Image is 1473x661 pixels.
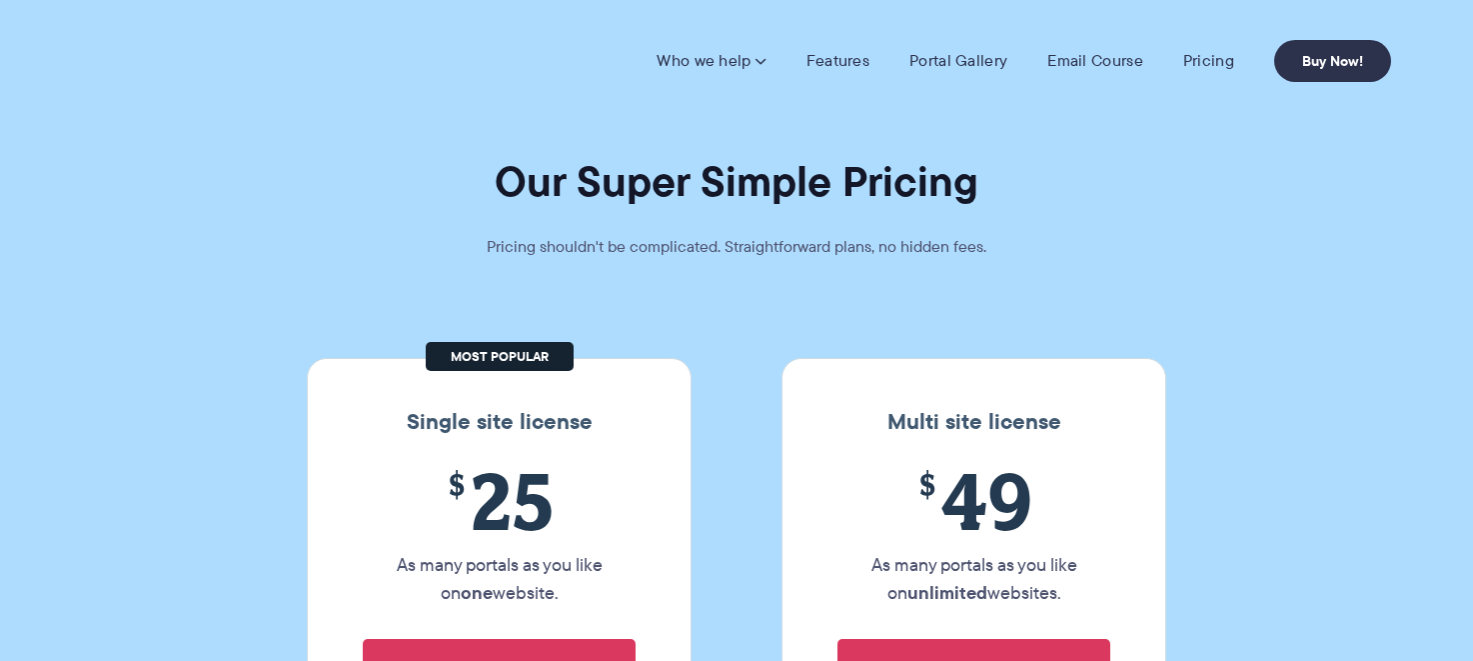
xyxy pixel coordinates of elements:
[1183,51,1234,71] a: Pricing
[806,51,869,71] a: Features
[1047,51,1143,71] a: Email Course
[837,455,1110,546] span: 49
[907,579,987,606] strong: unlimited
[437,233,1036,261] p: Pricing shouldn't be complicated. Straightforward plans, no hidden fees.
[657,51,765,71] a: Who we help
[363,455,636,546] span: 25
[328,409,671,435] h3: Single site license
[1274,40,1391,82] a: Buy Now!
[837,551,1110,607] p: As many portals as you like on websites.
[909,51,1007,71] a: Portal Gallery
[461,579,493,606] strong: one
[363,551,636,607] p: As many portals as you like on website.
[802,409,1145,435] h3: Multi site license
